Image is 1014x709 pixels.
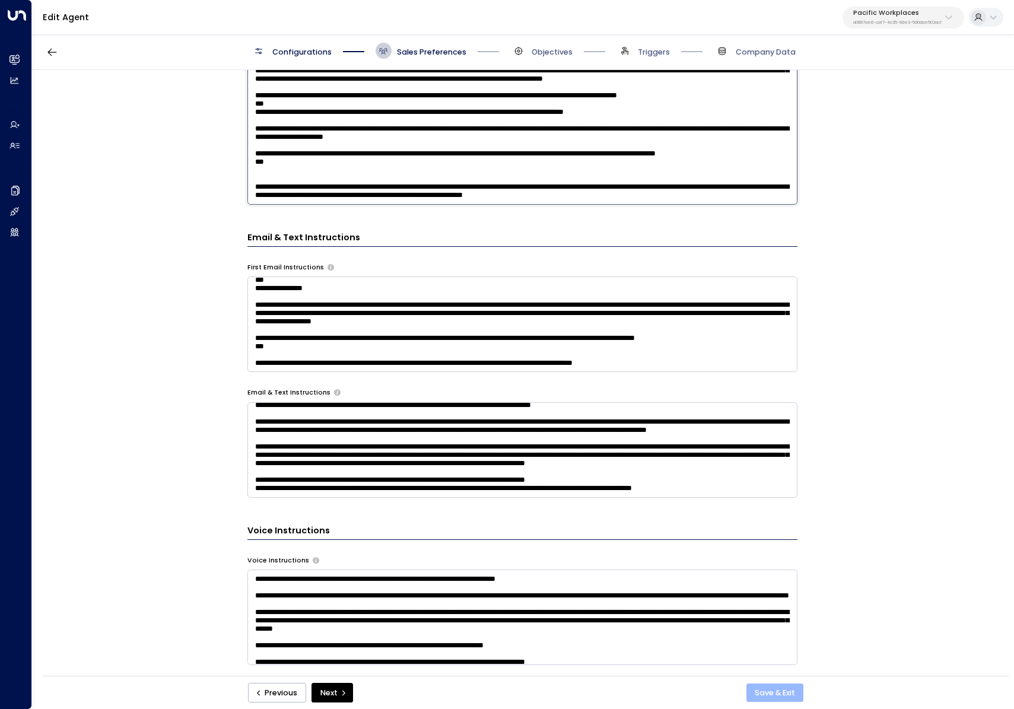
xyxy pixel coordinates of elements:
p: a0687ae6-caf7-4c35-8de3-5d0dae502acf [853,20,942,25]
h3: Voice Instructions [247,524,797,540]
button: Previous [248,683,306,703]
button: Pacific Workplacesa0687ae6-caf7-4c35-8de3-5d0dae502acf [843,7,964,28]
span: Objectives [532,47,573,58]
button: Provide any specific instructions you want the agent to follow only when responding to leads via ... [334,389,341,396]
button: Next [311,683,353,703]
button: Save & Exit [746,683,804,702]
span: Company Data [736,47,796,58]
span: Configurations [272,47,332,58]
a: Edit Agent [43,11,89,23]
button: Specify instructions for the agent's first email only, such as introductory content, special offe... [328,264,334,271]
label: Email & Text Instructions [247,388,330,398]
span: Sales Preferences [397,47,466,58]
button: Provide specific instructions for phone conversations, such as tone, pacing, information to empha... [313,557,319,564]
label: First Email Instructions [247,263,324,272]
p: Pacific Workplaces [853,9,942,17]
label: Voice Instructions [247,556,309,565]
h3: Email & Text Instructions [247,231,797,247]
span: Triggers [638,47,670,58]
